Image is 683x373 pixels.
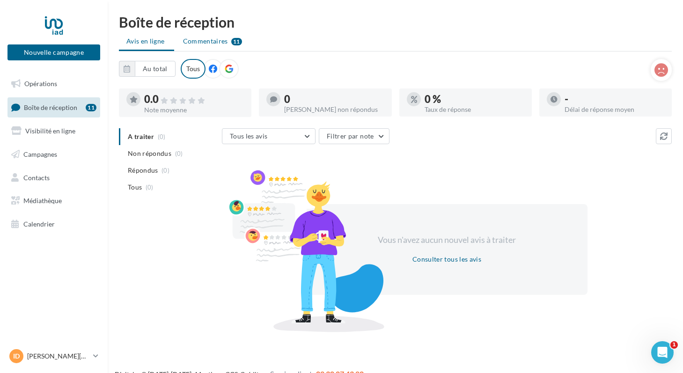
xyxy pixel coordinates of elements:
[128,166,158,175] span: Répondus
[119,61,176,77] button: Au total
[409,254,485,265] button: Consulter tous les avis
[13,351,20,361] span: ID
[284,94,384,104] div: 0
[27,351,89,361] p: [PERSON_NAME][DATE]
[135,61,176,77] button: Au total
[23,173,50,181] span: Contacts
[565,106,664,113] div: Délai de réponse moyen
[146,183,154,191] span: (0)
[23,220,55,228] span: Calendrier
[7,347,100,365] a: ID [PERSON_NAME][DATE]
[119,15,672,29] div: Boîte de réception
[6,145,102,164] a: Campagnes
[565,94,664,104] div: -
[284,106,384,113] div: [PERSON_NAME] non répondus
[7,44,100,60] button: Nouvelle campagne
[6,97,102,117] a: Boîte de réception11
[425,106,524,113] div: Taux de réponse
[6,214,102,234] a: Calendrier
[222,128,316,144] button: Tous les avis
[144,94,244,105] div: 0.0
[6,74,102,94] a: Opérations
[175,150,183,157] span: (0)
[128,183,142,192] span: Tous
[24,103,77,111] span: Boîte de réception
[24,80,57,88] span: Opérations
[6,121,102,141] a: Visibilité en ligne
[86,104,96,111] div: 11
[25,127,75,135] span: Visibilité en ligne
[319,128,389,144] button: Filtrer par note
[181,59,206,79] div: Tous
[6,191,102,211] a: Médiathèque
[425,94,524,104] div: 0 %
[162,167,169,174] span: (0)
[23,150,57,158] span: Campagnes
[651,341,674,364] iframe: Intercom live chat
[670,341,678,349] span: 1
[230,132,268,140] span: Tous les avis
[144,107,244,113] div: Note moyenne
[128,149,171,158] span: Non répondus
[6,168,102,188] a: Contacts
[183,37,228,46] span: Commentaires
[23,197,62,205] span: Médiathèque
[367,234,528,246] div: Vous n'avez aucun nouvel avis à traiter
[231,38,242,45] div: 11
